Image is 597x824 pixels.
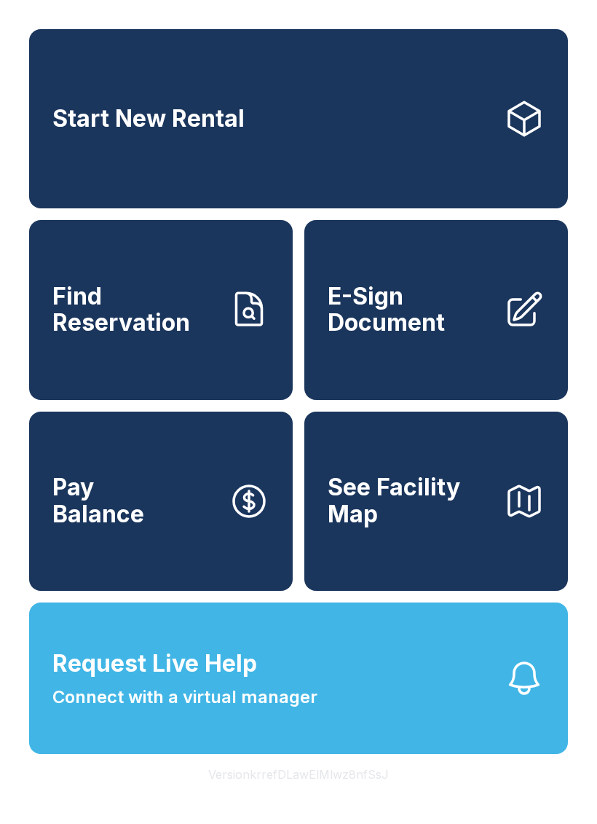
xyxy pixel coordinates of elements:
button: VersionkrrefDLawElMlwz8nfSsJ [197,754,400,795]
span: Request Live Help [52,646,257,681]
span: Connect with a virtual manager [52,684,317,710]
a: E-Sign Document [304,220,568,399]
span: Start New Rental [52,106,245,133]
span: Find Reservation [52,283,217,337]
button: PayBalance [29,412,293,591]
span: E-Sign Document [328,283,492,337]
span: See Facility Map [328,474,492,527]
a: Start New Rental [29,29,568,208]
a: Find Reservation [29,220,293,399]
button: See Facility Map [304,412,568,591]
button: Request Live HelpConnect with a virtual manager [29,603,568,754]
span: Pay Balance [52,474,144,527]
